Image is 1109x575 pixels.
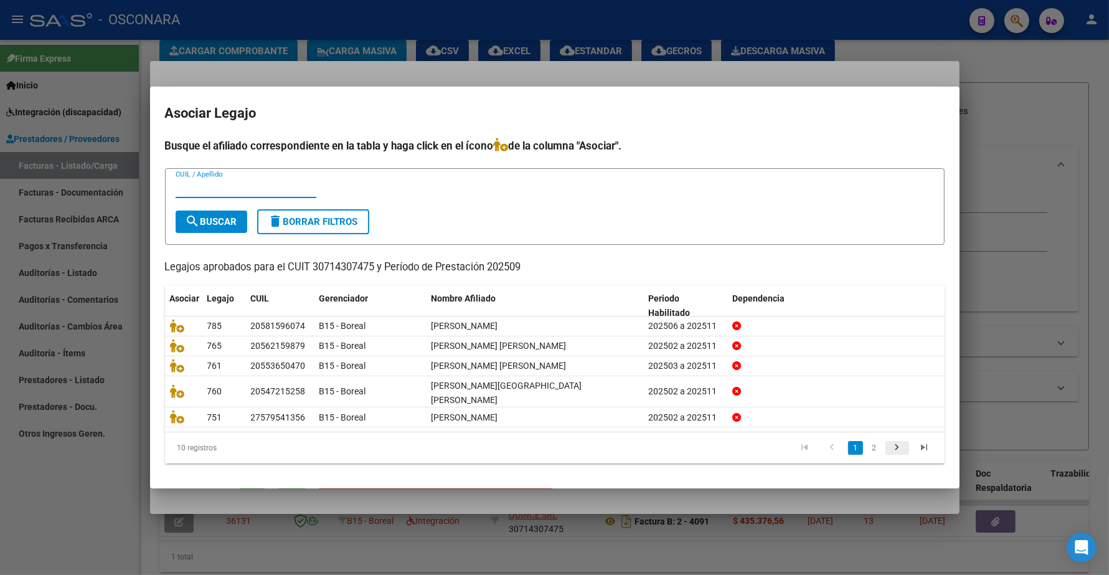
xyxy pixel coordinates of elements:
span: Borrar Filtros [268,216,358,227]
span: CUIL [251,293,270,303]
datatable-header-cell: Asociar [165,285,202,326]
span: 751 [207,412,222,422]
span: ORMEÑO OLIVER JONAS [432,321,498,331]
a: go to first page [793,441,817,455]
div: 202506 a 202511 [648,319,722,333]
a: 1 [848,441,863,455]
span: Nombre Afiliado [432,293,496,303]
div: 27579541356 [251,411,306,425]
p: Legajos aprobados para el CUIT 30714307475 y Período de Prestación 202509 [165,260,945,275]
div: 20562159879 [251,339,306,353]
li: page 1 [846,437,865,459]
a: go to next page [885,441,909,455]
span: Dependencia [732,293,785,303]
span: PALACIO MINES DALMIRO [432,381,582,405]
div: 10 registros [165,432,319,463]
span: B15 - Boreal [319,341,366,351]
div: 202502 a 202511 [648,384,722,399]
span: SANTANA ROBLEDO ALAN JONAS [432,341,567,351]
div: 20553650470 [251,359,306,373]
datatable-header-cell: Nombre Afiliado [427,285,644,326]
datatable-header-cell: Periodo Habilitado [643,285,727,326]
mat-icon: delete [268,214,283,229]
mat-icon: search [186,214,201,229]
a: 2 [867,441,882,455]
span: 761 [207,361,222,371]
div: Open Intercom Messenger [1067,533,1097,563]
span: Gerenciador [319,293,369,303]
span: Asociar [170,293,200,303]
span: B15 - Boreal [319,361,366,371]
div: 202502 a 202511 [648,339,722,353]
div: 20547215258 [251,384,306,399]
div: 20581596074 [251,319,306,333]
li: page 2 [865,437,884,459]
datatable-header-cell: Legajo [202,285,246,326]
h4: Busque el afiliado correspondiente en la tabla y haga click en el ícono de la columna "Asociar". [165,138,945,154]
div: 202503 a 202511 [648,359,722,373]
span: 785 [207,321,222,331]
span: B15 - Boreal [319,412,366,422]
span: FIGUEROA GODOY THIAGO DAVID [432,361,567,371]
datatable-header-cell: Dependencia [727,285,945,326]
a: go to last page [913,441,937,455]
button: Buscar [176,211,247,233]
datatable-header-cell: CUIL [246,285,314,326]
span: 760 [207,386,222,396]
span: CARRANZA CARRACEDO ARIANNA [432,412,498,422]
span: Buscar [186,216,237,227]
div: 202502 a 202511 [648,411,722,425]
a: go to previous page [821,441,844,455]
span: B15 - Boreal [319,386,366,396]
h2: Asociar Legajo [165,102,945,125]
datatable-header-cell: Gerenciador [314,285,427,326]
span: 765 [207,341,222,351]
button: Borrar Filtros [257,209,369,234]
span: Legajo [207,293,235,303]
span: B15 - Boreal [319,321,366,331]
span: Periodo Habilitado [648,293,690,318]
